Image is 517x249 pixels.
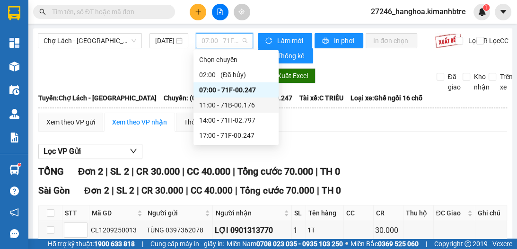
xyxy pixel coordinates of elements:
div: 1 [293,224,305,236]
strong: 1900 633 818 [94,240,135,248]
div: Xem theo VP gửi [46,117,95,127]
img: solution-icon [9,133,19,142]
span: | [142,239,143,249]
th: Thu hộ [403,205,433,221]
div: 17:00 - 71F-00.247 [199,130,273,141]
span: CC 40.000 [191,185,233,196]
div: Thống kê [184,117,211,127]
span: CC 40.000 [186,166,230,177]
span: TH 0 [320,166,340,177]
span: Làm mới [277,36,305,46]
span: Chuyến: (07:00 [DATE]) [164,93,233,103]
span: | [426,239,427,249]
img: warehouse-icon [9,109,19,119]
span: caret-down [499,8,508,16]
strong: 0369 525 060 [378,240,419,248]
div: 07:00 - 71F-00.247 [199,85,273,95]
span: Đơn 2 [78,166,103,177]
span: TỔNG [38,166,64,177]
input: 13/09/2025 [155,36,174,46]
th: Ghi chú [475,205,507,221]
button: Lọc VP Gửi [38,144,142,159]
div: CL1209250013 [91,225,143,235]
span: 1 [484,4,488,11]
button: printerIn phơi [315,33,363,48]
img: warehouse-icon [9,62,19,71]
span: Thống kê [277,51,306,61]
span: ĐC Giao [436,208,465,218]
sup: 1 [483,4,490,11]
span: Cung cấp máy in - giấy in: [150,239,224,249]
div: 02:00 - (Đã hủy) [199,70,273,80]
th: Tên hàng [306,205,343,221]
span: Hỗ trợ kỹ thuật: [48,239,135,249]
span: | [317,185,319,196]
span: | [131,166,133,177]
img: icon-new-feature [478,8,486,16]
span: 07:00 - 71F-00.247 [202,34,247,48]
img: warehouse-icon [9,165,19,175]
button: aim [234,4,250,20]
span: Lọc VP Gửi [44,145,81,157]
span: question-circle [10,187,19,196]
span: search [39,9,46,15]
img: warehouse-icon [9,85,19,95]
img: 9k= [435,33,462,48]
span: SL 2 [110,166,129,177]
span: file-add [217,9,223,15]
span: In phơi [334,36,356,46]
span: | [235,185,237,196]
th: CC [344,205,374,221]
img: dashboard-icon [9,38,19,48]
span: | [105,166,108,177]
span: CR 30.000 [136,166,179,177]
div: Xem theo VP nhận [112,117,167,127]
span: Lọc CR [464,36,489,46]
span: Lọc CC [485,36,510,46]
span: Người nhận [215,208,281,218]
span: Xuất Excel [277,71,308,81]
span: Trên xe [496,71,517,92]
th: STT [62,205,89,221]
span: Người gửi [148,208,203,218]
button: file-add [212,4,228,20]
button: syncLàm mới [258,33,312,48]
span: Tổng cước 70.000 [237,166,313,177]
span: SL 2 [116,185,134,196]
td: CL1209250013 [89,221,145,240]
span: plus [195,9,202,15]
span: TH 0 [322,185,341,196]
sup: 1 [18,163,21,166]
div: Chọn chuyến [199,54,273,65]
span: | [137,185,139,196]
button: caret-down [495,4,511,20]
input: Tìm tên, số ĐT hoặc mã đơn [52,7,164,17]
div: 14:00 - 71H-02.797 [199,115,273,125]
span: Mã GD [92,208,135,218]
span: Chợ Lách - Sài Gòn [44,34,136,48]
span: Đã giao [444,71,464,92]
span: down [130,147,137,155]
span: message [10,229,19,238]
div: 1T [307,225,342,235]
span: copyright [464,240,471,247]
th: SL [292,205,307,221]
div: 30.000 [375,224,402,236]
span: CR 30.000 [141,185,184,196]
span: Sài Gòn [38,185,70,196]
span: printer [322,37,330,45]
button: bar-chartThống kê [258,48,313,63]
strong: 0708 023 035 - 0935 103 250 [256,240,343,248]
span: | [186,185,188,196]
span: aim [238,9,245,15]
div: Chọn chuyến [193,52,279,67]
button: plus [190,4,206,20]
span: Đơn 2 [84,185,109,196]
span: Tổng cước 70.000 [240,185,315,196]
span: | [315,166,317,177]
button: In đơn chọn [366,33,417,48]
div: TÙNG 0397362078 [147,225,211,235]
span: 27246_hanghoa.kimanhbtre [363,6,473,18]
span: sync [265,37,273,45]
div: LỢI 0901313770 [214,224,289,236]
